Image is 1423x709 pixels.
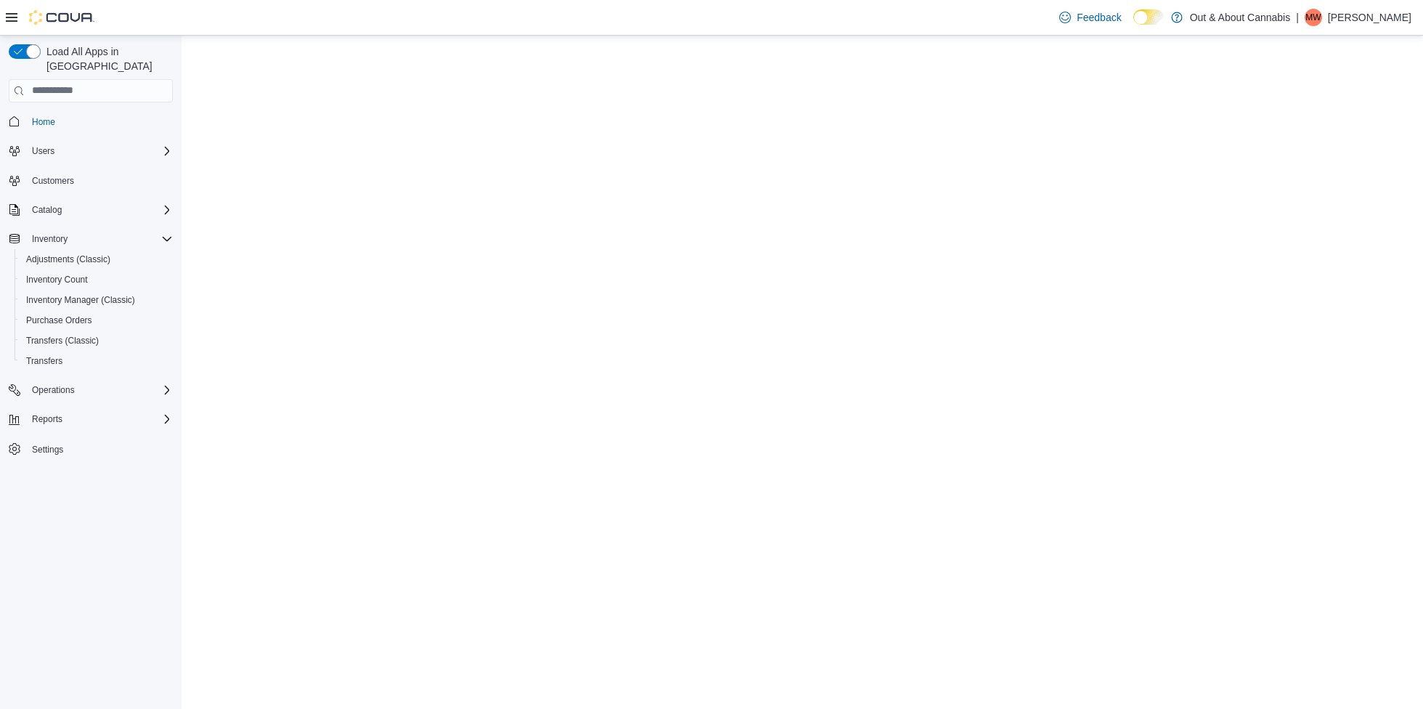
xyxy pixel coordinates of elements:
a: Inventory Count [20,271,94,288]
a: Adjustments (Classic) [20,251,116,268]
button: Catalog [3,200,179,220]
span: Transfers [20,352,173,370]
span: Operations [26,381,173,399]
button: Home [3,111,179,132]
span: Catalog [26,201,173,219]
button: Inventory Count [15,270,179,290]
a: Purchase Orders [20,312,98,329]
a: Inventory Manager (Classic) [20,291,141,309]
button: Purchase Orders [15,310,179,331]
span: Inventory Count [26,274,88,285]
span: Catalog [32,204,62,216]
span: Home [26,113,173,131]
span: Customers [26,171,173,190]
button: Reports [3,409,179,429]
button: Operations [3,380,179,400]
span: Inventory Manager (Classic) [20,291,173,309]
span: Adjustments (Classic) [26,254,110,265]
span: Users [32,145,54,157]
button: Catalog [26,201,68,219]
span: Feedback [1077,10,1121,25]
button: Settings [3,438,179,459]
a: Feedback [1053,3,1127,32]
button: Users [3,141,179,161]
span: Purchase Orders [20,312,173,329]
a: Transfers (Classic) [20,332,105,349]
span: Operations [32,384,75,396]
span: Transfers (Classic) [26,335,99,347]
span: Home [32,116,55,128]
img: Cova [29,10,94,25]
span: Customers [32,175,74,187]
span: Inventory Count [20,271,173,288]
button: Users [26,142,60,160]
span: Transfers [26,355,62,367]
span: Settings [32,444,63,455]
button: Transfers [15,351,179,371]
input: Dark Mode [1133,9,1164,25]
p: [PERSON_NAME] [1328,9,1411,26]
span: MW [1305,9,1321,26]
a: Settings [26,441,69,458]
span: Adjustments (Classic) [20,251,173,268]
button: Inventory Manager (Classic) [15,290,179,310]
p: Out & About Cannabis [1190,9,1291,26]
span: Load All Apps in [GEOGRAPHIC_DATA] [41,44,173,73]
button: Transfers (Classic) [15,331,179,351]
a: Home [26,113,61,131]
span: Users [26,142,173,160]
p: | [1296,9,1299,26]
a: Customers [26,172,80,190]
button: Inventory [3,229,179,249]
span: Settings [26,439,173,458]
button: Reports [26,410,68,428]
span: Inventory Manager (Classic) [26,294,135,306]
button: Operations [26,381,81,399]
span: Inventory [32,233,68,245]
button: Adjustments (Classic) [15,249,179,270]
a: Transfers [20,352,68,370]
button: Customers [3,170,179,191]
nav: Complex example [9,105,173,498]
span: Reports [32,413,62,425]
span: Reports [26,410,173,428]
span: Transfers (Classic) [20,332,173,349]
span: Purchase Orders [26,315,92,326]
div: Mark Wolk [1305,9,1322,26]
button: Inventory [26,230,73,248]
span: Inventory [26,230,173,248]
